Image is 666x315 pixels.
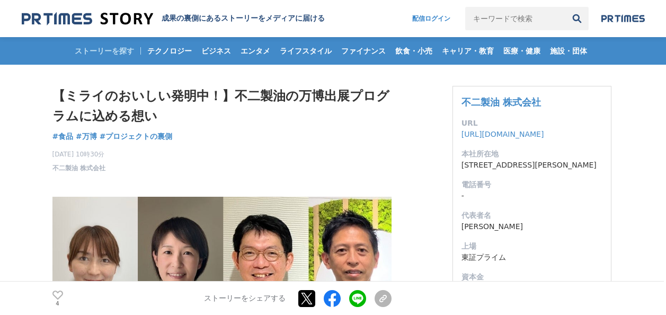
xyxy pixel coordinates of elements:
[143,37,196,65] a: テクノロジー
[197,46,235,56] span: ビジネス
[461,252,602,263] dd: 東証プライム
[76,132,97,141] span: #万博
[465,7,565,30] input: キーワードで検索
[100,132,173,141] span: #プロジェクトの裏側
[337,46,390,56] span: ファイナンス
[461,118,602,129] dt: URL
[52,163,105,173] a: 不二製油 株式会社
[402,7,461,30] a: 配信ログイン
[438,37,498,65] a: キャリア・教育
[546,46,591,56] span: 施設・団体
[52,301,63,306] p: 4
[197,37,235,65] a: ビジネス
[52,150,105,159] span: [DATE] 10時30分
[204,294,286,303] p: ストーリーをシェアする
[438,46,498,56] span: キャリア・教育
[461,210,602,221] dt: 代表者名
[52,132,74,141] span: #食品
[461,272,602,283] dt: 資本金
[162,14,325,23] h2: 成果の裏側にあるストーリーをメディアに届ける
[461,148,602,160] dt: 本社所在地
[52,86,392,127] h1: 【ミライのおいしい発明中！】不二製油の万博出展プログラムに込める想い
[276,37,336,65] a: ライフスタイル
[143,46,196,56] span: テクノロジー
[461,160,602,171] dd: [STREET_ADDRESS][PERSON_NAME]
[337,37,390,65] a: ファイナンス
[391,46,437,56] span: 飲食・小売
[391,37,437,65] a: 飲食・小売
[461,97,541,108] a: 不二製油 株式会社
[461,221,602,232] dd: [PERSON_NAME]
[52,131,74,142] a: #食品
[499,37,545,65] a: 医療・健康
[461,190,602,202] dd: -
[236,37,274,65] a: エンタメ
[22,12,153,26] img: 成果の裏側にあるストーリーをメディアに届ける
[76,131,97,142] a: #万博
[499,46,545,56] span: 医療・健康
[22,12,325,26] a: 成果の裏側にあるストーリーをメディアに届ける 成果の裏側にあるストーリーをメディアに届ける
[276,46,336,56] span: ライフスタイル
[565,7,589,30] button: 検索
[461,130,544,138] a: [URL][DOMAIN_NAME]
[461,179,602,190] dt: 電話番号
[601,14,645,23] img: prtimes
[236,46,274,56] span: エンタメ
[546,37,591,65] a: 施設・団体
[100,131,173,142] a: #プロジェクトの裏側
[461,241,602,252] dt: 上場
